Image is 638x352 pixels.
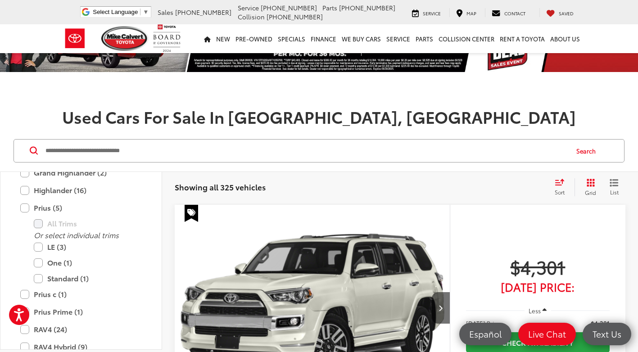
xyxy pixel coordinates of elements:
[238,3,259,12] span: Service
[405,8,448,17] a: Service
[603,178,625,196] button: List View
[185,205,198,222] span: Special
[140,9,140,15] span: ​
[34,216,142,231] label: All Trims
[525,302,552,319] button: Less
[175,8,231,17] span: [PHONE_NUMBER]
[568,140,609,162] button: Search
[588,328,626,339] span: Text Us
[449,8,483,17] a: Map
[267,12,323,21] span: [PHONE_NUMBER]
[518,323,576,345] a: Live Chat
[575,178,603,196] button: Grid View
[436,24,497,53] a: Collision Center
[413,24,436,53] a: Parts
[529,307,541,315] span: Less
[504,10,525,17] span: Contact
[485,8,532,17] a: Contact
[233,24,275,53] a: Pre-Owned
[497,24,548,53] a: Rent a Toyota
[158,8,173,17] span: Sales
[93,9,138,15] span: Select Language
[610,188,619,196] span: List
[432,292,450,324] button: Next image
[591,319,610,328] span: $4,301
[20,321,142,337] label: RAV4 (24)
[465,328,506,339] span: Español
[201,24,213,53] a: Home
[466,10,476,17] span: Map
[466,282,610,291] span: [DATE] Price:
[213,24,233,53] a: New
[583,323,631,345] a: Text Us
[34,239,142,255] label: LE (3)
[58,24,92,53] img: Toyota
[322,3,337,12] span: Parts
[261,3,317,12] span: [PHONE_NUMBER]
[20,200,142,216] label: Prius (5)
[466,319,502,328] span: [DATE] Price:
[275,24,308,53] a: Specials
[459,323,511,345] a: Español
[384,24,413,53] a: Service
[93,9,149,15] a: Select Language​
[45,140,568,162] input: Search by Make, Model, or Keyword
[20,165,142,181] label: Grand Highlander (2)
[555,188,565,196] span: Sort
[20,286,142,302] label: Prius c (1)
[238,12,265,21] span: Collision
[34,271,142,286] label: Standard (1)
[550,178,575,196] button: Select sort value
[585,189,596,196] span: Grid
[548,24,583,53] a: About Us
[34,255,142,271] label: One (1)
[175,181,266,192] span: Showing all 325 vehicles
[559,10,574,17] span: Saved
[339,3,395,12] span: [PHONE_NUMBER]
[423,10,441,17] span: Service
[539,8,580,17] a: My Saved Vehicles
[20,304,142,320] label: Prius Prime (1)
[20,182,142,198] label: Highlander (16)
[524,328,570,339] span: Live Chat
[34,230,119,240] i: Or select individual trims
[308,24,339,53] a: Finance
[143,9,149,15] span: ▼
[339,24,384,53] a: WE BUY CARS
[101,26,149,51] img: Mike Calvert Toyota
[466,255,610,278] span: $4,301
